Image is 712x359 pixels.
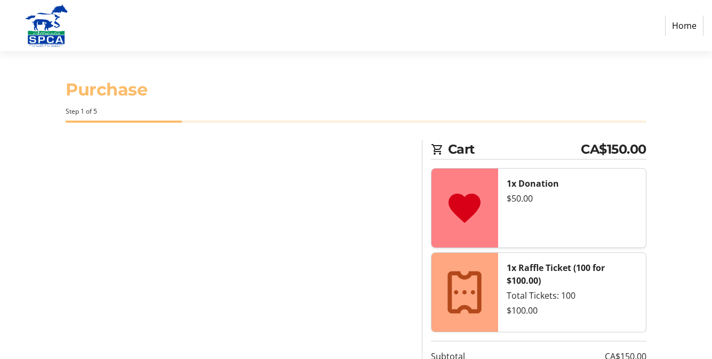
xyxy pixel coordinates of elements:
[66,77,646,102] h1: Purchase
[66,107,646,116] div: Step 1 of 5
[507,304,637,317] div: $100.00
[9,4,84,47] img: Alberta SPCA's Logo
[507,289,637,302] div: Total Tickets: 100
[665,15,703,36] a: Home
[581,140,646,159] span: CA$150.00
[507,178,559,189] strong: 1x Donation
[448,140,581,159] span: Cart
[507,262,605,286] strong: 1x Raffle Ticket (100 for $100.00)
[507,192,637,205] div: $50.00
